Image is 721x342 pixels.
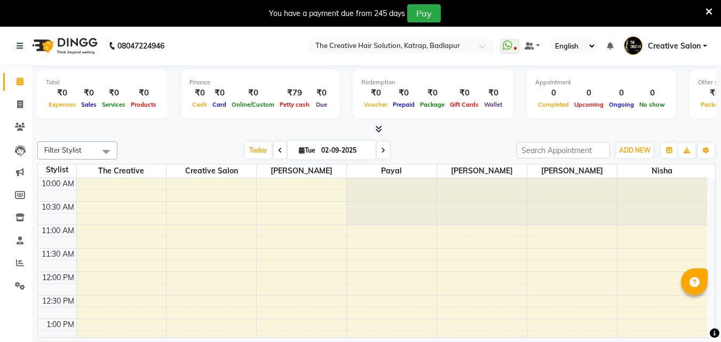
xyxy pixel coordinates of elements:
div: You have a payment due from 245 days [269,8,405,19]
span: [PERSON_NAME] [527,164,617,178]
span: the creative [77,164,167,178]
div: ₹0 [417,87,447,99]
div: 0 [637,87,668,99]
span: Cash [189,101,210,108]
span: Online/Custom [229,101,277,108]
div: ₹79 [277,87,312,99]
div: Total [46,78,159,87]
span: Creative Salon [648,41,701,52]
span: Expenses [46,101,78,108]
span: Prepaid [390,101,417,108]
div: 1:00 PM [44,319,76,330]
img: Creative Salon [624,36,643,55]
img: logo [27,31,100,61]
div: 0 [535,87,572,99]
div: Stylist [38,164,76,176]
div: 11:30 AM [39,249,76,260]
div: ₹0 [361,87,390,99]
div: ₹0 [189,87,210,99]
span: Tue [296,146,318,154]
div: ₹0 [481,87,505,99]
span: Payal [347,164,437,178]
div: 0 [572,87,606,99]
div: ₹0 [99,87,128,99]
div: ₹0 [46,87,78,99]
div: 11:00 AM [39,225,76,236]
div: 12:00 PM [40,272,76,283]
span: Due [313,101,330,108]
span: Voucher [361,101,390,108]
span: Nisha [617,164,707,178]
span: Ongoing [606,101,637,108]
span: Gift Cards [447,101,481,108]
input: 2025-09-02 [318,142,371,158]
div: ₹0 [128,87,159,99]
span: Package [417,101,447,108]
div: ₹0 [312,87,331,99]
button: ADD NEW [616,143,653,158]
span: Services [99,101,128,108]
div: ₹0 [447,87,481,99]
div: ₹0 [229,87,277,99]
div: 12:30 PM [40,296,76,307]
span: Filter Stylist [44,146,82,154]
div: Redemption [361,78,505,87]
div: Finance [189,78,331,87]
div: ₹0 [210,87,229,99]
span: Creative Salon [167,164,256,178]
span: ADD NEW [619,146,651,154]
span: Completed [535,101,572,108]
input: Search Appointment [517,142,610,158]
span: Card [210,101,229,108]
div: Appointment [535,78,668,87]
span: Products [128,101,159,108]
div: 0 [606,87,637,99]
span: Sales [78,101,99,108]
button: Pay [407,4,441,22]
span: Petty cash [277,101,312,108]
div: ₹0 [78,87,99,99]
div: 10:00 AM [39,178,76,189]
span: Today [245,142,272,158]
span: Wallet [481,101,505,108]
b: 08047224946 [117,31,164,61]
div: 10:30 AM [39,202,76,213]
div: ₹0 [390,87,417,99]
span: [PERSON_NAME] [437,164,527,178]
span: Upcoming [572,101,606,108]
span: [PERSON_NAME] [257,164,346,178]
span: No show [637,101,668,108]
